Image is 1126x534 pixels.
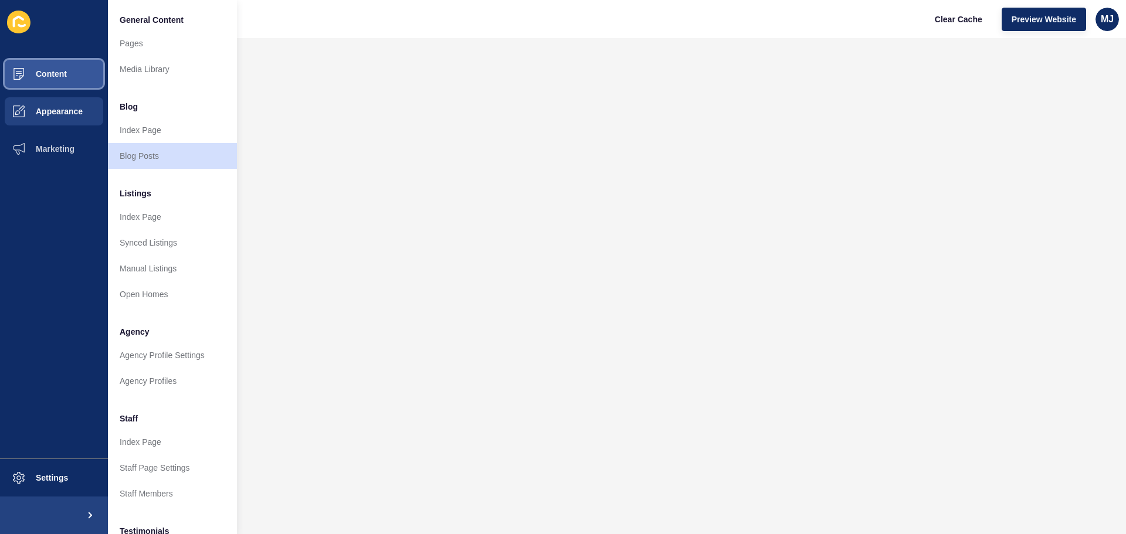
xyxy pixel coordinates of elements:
button: Preview Website [1002,8,1086,31]
a: Staff Members [108,481,237,506]
span: Clear Cache [935,13,982,25]
a: Index Page [108,204,237,230]
span: Preview Website [1012,13,1076,25]
a: Synced Listings [108,230,237,256]
span: MJ [1101,13,1114,25]
a: Blog Posts [108,143,237,169]
span: Blog [120,101,138,113]
a: Staff Page Settings [108,455,237,481]
a: Pages [108,30,237,56]
span: General Content [120,14,184,26]
a: Index Page [108,117,237,143]
a: Media Library [108,56,237,82]
a: Agency Profiles [108,368,237,394]
span: Staff [120,413,138,424]
a: Index Page [108,429,237,455]
span: Listings [120,188,151,199]
a: Agency Profile Settings [108,342,237,368]
span: Agency [120,326,150,338]
button: Clear Cache [925,8,992,31]
a: Open Homes [108,281,237,307]
a: Manual Listings [108,256,237,281]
